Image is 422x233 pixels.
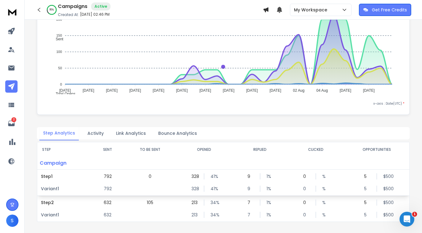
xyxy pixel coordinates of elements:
[41,186,88,192] p: Variant 1
[59,88,71,93] tspan: [DATE]
[211,199,217,206] p: 34 %
[247,199,254,206] p: 7
[51,37,63,41] span: Sent
[191,186,198,192] p: 328
[56,50,62,54] tspan: 100
[191,212,198,218] p: 213
[58,12,79,17] p: Created At:
[322,186,328,192] p: %
[267,173,273,179] p: 1 %
[104,173,112,179] p: 792
[37,157,92,169] p: Campaign
[400,212,414,227] iframe: Intercom live chat
[41,199,88,206] p: Step 2
[104,186,112,192] p: 792
[41,212,88,218] p: Variant 1
[383,212,389,218] p: $ 500
[149,173,151,179] p: 0
[383,173,389,179] p: $ 500
[211,186,217,192] p: 41 %
[5,117,18,130] a: 2
[303,186,309,192] p: 0
[80,12,110,17] p: [DATE] 02:46 PM
[294,7,330,13] p: My Workspace
[124,142,176,157] th: TO BE SENT
[104,199,111,206] p: 632
[37,142,92,157] th: STEP
[223,88,235,93] tspan: [DATE]
[155,127,201,140] button: Bounce Analytics
[106,88,118,93] tspan: [DATE]
[247,212,254,218] p: 7
[191,199,198,206] p: 213
[344,142,409,157] th: OPPORTUNITIES
[84,127,107,140] button: Activity
[6,6,18,18] img: logo
[359,4,411,16] button: Get Free Credits
[372,7,407,13] p: Get Free Credits
[91,2,111,10] div: Active
[211,173,217,179] p: 41 %
[50,8,54,12] p: 86 %
[83,88,94,93] tspan: [DATE]
[246,88,258,93] tspan: [DATE]
[199,88,211,93] tspan: [DATE]
[247,173,254,179] p: 9
[303,173,309,179] p: 0
[60,82,62,86] tspan: 0
[176,88,188,93] tspan: [DATE]
[303,212,309,218] p: 0
[92,142,124,157] th: SENT
[293,88,304,93] tspan: 02 Aug
[39,126,79,140] button: Step Analytics
[232,142,288,157] th: REPLIED
[58,3,87,10] h1: Campaigns
[364,199,370,206] p: 5
[267,199,273,206] p: 1 %
[364,186,370,192] p: 5
[153,88,165,93] tspan: [DATE]
[191,173,198,179] p: 328
[322,199,328,206] p: %
[322,173,328,179] p: %
[340,88,352,93] tspan: [DATE]
[56,18,62,21] tspan: 200
[6,215,18,227] button: S
[247,186,254,192] p: 9
[176,142,232,157] th: OPENED
[303,199,309,206] p: 0
[104,212,111,218] p: 632
[288,142,344,157] th: CLICKED
[130,88,141,93] tspan: [DATE]
[270,88,281,93] tspan: [DATE]
[211,212,217,218] p: 34 %
[412,212,417,217] span: 1
[267,186,273,192] p: 1 %
[51,92,75,96] span: Total Opens
[147,199,153,206] p: 105
[364,212,370,218] p: 5
[112,127,150,140] button: Link Analytics
[383,186,389,192] p: $ 500
[267,212,273,218] p: 1 %
[42,101,404,106] p: x-axis : Date(UTC)
[56,34,62,37] tspan: 150
[41,173,88,179] p: Step 1
[364,173,370,179] p: 5
[322,212,328,218] p: %
[58,66,62,70] tspan: 50
[316,88,328,93] tspan: 04 Aug
[11,117,16,122] p: 2
[383,199,389,206] p: $ 500
[363,88,375,93] tspan: [DATE]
